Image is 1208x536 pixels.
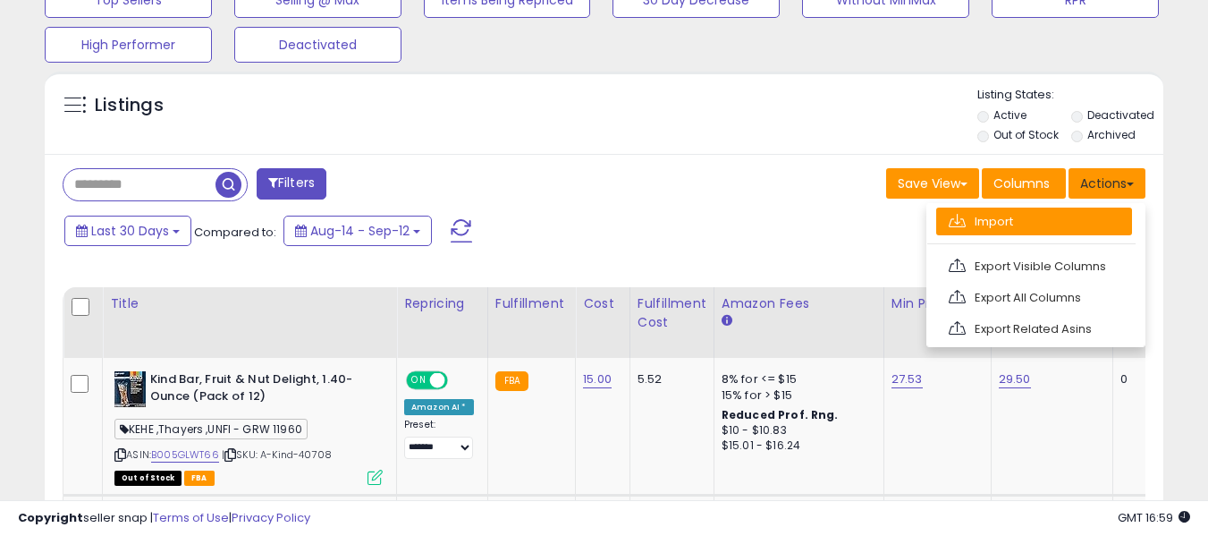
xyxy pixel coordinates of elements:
button: Filters [257,168,326,200]
div: Min Price [891,294,984,313]
label: Archived [1087,127,1136,142]
b: Reduced Prof. Rng. [722,407,839,422]
span: OFF [445,373,474,388]
a: Export All Columns [936,284,1132,311]
button: Actions [1069,168,1145,199]
label: Active [993,107,1026,123]
button: Last 30 Days [64,216,191,246]
span: Last 30 Days [91,222,169,240]
div: Cost [583,294,622,313]
div: Amazon Fees [722,294,876,313]
div: 15% for > $15 [722,387,870,404]
span: KEHE ,Thayers ,UNFI - GRW 11960 [114,419,308,439]
span: Compared to: [194,224,276,241]
div: Fulfillment Cost [638,294,706,332]
span: ON [408,373,430,388]
a: Privacy Policy [232,509,310,526]
button: Save View [886,168,979,199]
img: 513ub9sLLZL._SL40_.jpg [114,371,146,407]
a: Export Visible Columns [936,252,1132,280]
a: 15.00 [583,370,612,388]
a: B005GLWT66 [151,447,219,463]
strong: Copyright [18,509,83,526]
div: Title [110,294,389,313]
b: Kind Bar, Fruit & Nut Delight, 1.40-Ounce (Pack of 12) [150,371,367,409]
a: Export Related Asins [936,315,1132,343]
div: $10 - $10.83 [722,423,870,438]
button: Deactivated [234,27,401,63]
div: seller snap | | [18,510,310,527]
a: 29.50 [999,370,1031,388]
label: Out of Stock [993,127,1059,142]
label: Deactivated [1087,107,1154,123]
span: Columns [993,174,1050,192]
div: 5.52 [638,371,700,387]
a: Import [936,208,1132,235]
div: 8% for <= $15 [722,371,870,387]
span: FBA [184,471,215,486]
div: Amazon AI * [404,399,474,415]
div: Repricing [404,294,480,313]
p: Listing States: [977,87,1163,104]
small: FBA [495,371,528,391]
button: Aug-14 - Sep-12 [283,216,432,246]
span: | SKU: A-Kind-40708 [222,447,332,462]
a: Terms of Use [153,509,229,526]
div: Fulfillment [495,294,568,313]
button: Columns [982,168,1066,199]
span: 2025-10-13 16:59 GMT [1118,509,1190,526]
h5: Listings [95,93,164,118]
small: Amazon Fees. [722,313,732,329]
span: Aug-14 - Sep-12 [310,222,410,240]
div: $15.01 - $16.24 [722,438,870,454]
span: All listings that are currently out of stock and unavailable for purchase on Amazon [114,471,182,486]
div: Preset: [404,419,474,459]
div: 0 [1120,371,1176,387]
a: 27.53 [891,370,923,388]
button: High Performer [45,27,212,63]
